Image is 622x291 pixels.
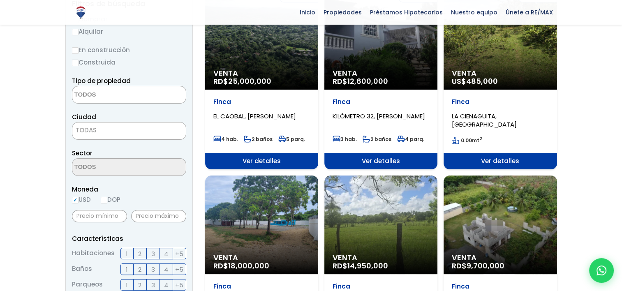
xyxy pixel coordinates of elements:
[447,6,502,18] span: Nuestro equipo
[164,264,168,275] span: 4
[138,280,141,290] span: 2
[278,136,305,143] span: 5 parq.
[213,112,296,120] span: EL CAOBAL, [PERSON_NAME]
[72,122,186,140] span: TODAS
[244,136,273,143] span: 2 baños
[228,261,269,271] span: 18,000,000
[467,261,504,271] span: 9,700,000
[72,76,131,85] span: Tipo de propiedad
[126,249,128,259] span: 1
[461,137,472,144] span: 0.00
[444,153,557,169] span: Ver detalles
[138,249,141,259] span: 2
[164,249,168,259] span: 4
[333,136,357,143] span: 3 hab.
[333,69,429,77] span: Venta
[72,210,127,222] input: Precio mínimo
[502,6,557,18] span: Únete a RE/MAX
[452,254,548,262] span: Venta
[466,76,498,86] span: 485,000
[452,137,482,144] span: mt
[205,153,318,169] span: Ver detalles
[452,282,548,291] p: Finca
[101,194,120,205] label: DOP
[72,149,92,157] span: Sector
[72,184,186,194] span: Moneda
[452,261,504,271] span: RD$
[164,280,168,290] span: 4
[72,26,186,37] label: Alquilar
[213,261,269,271] span: RD$
[74,5,88,20] img: Logo de REMAX
[72,194,91,205] label: USD
[151,280,155,290] span: 3
[228,76,271,86] span: 25,000,000
[72,279,103,291] span: Parqueos
[347,76,388,86] span: 12,600,000
[72,57,186,67] label: Construida
[347,261,388,271] span: 14,950,000
[72,233,186,244] p: Características
[101,197,107,203] input: DOP
[76,126,97,134] span: TODAS
[363,136,391,143] span: 2 baños
[452,98,548,106] p: Finca
[333,98,429,106] p: Finca
[366,6,447,18] span: Préstamos Hipotecarios
[213,282,310,291] p: Finca
[213,69,310,77] span: Venta
[175,280,183,290] span: +5
[333,254,429,262] span: Venta
[72,113,96,121] span: Ciudad
[126,264,128,275] span: 1
[324,153,437,169] span: Ver detalles
[319,6,366,18] span: Propiedades
[175,249,183,259] span: +5
[333,261,388,271] span: RD$
[213,136,238,143] span: 4 hab.
[72,47,79,54] input: En construcción
[72,263,92,275] span: Baños
[452,112,517,129] span: LA CIENAGUITA, [GEOGRAPHIC_DATA]
[131,210,186,222] input: Precio máximo
[333,282,429,291] p: Finca
[452,76,498,86] span: US$
[126,280,128,290] span: 1
[72,60,79,66] input: Construida
[397,136,424,143] span: 4 parq.
[213,254,310,262] span: Venta
[213,76,271,86] span: RD$
[138,264,141,275] span: 2
[175,264,183,275] span: +5
[452,69,548,77] span: Venta
[479,136,482,142] sup: 2
[72,248,115,259] span: Habitaciones
[72,125,186,136] span: TODAS
[72,29,79,35] input: Alquilar
[72,159,152,176] textarea: Search
[333,112,425,120] span: KILÓMETRO 32, [PERSON_NAME]
[213,98,310,106] p: Finca
[151,264,155,275] span: 3
[296,6,319,18] span: Inicio
[72,45,186,55] label: En construcción
[72,197,79,203] input: USD
[72,86,152,104] textarea: Search
[333,76,388,86] span: RD$
[151,249,155,259] span: 3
